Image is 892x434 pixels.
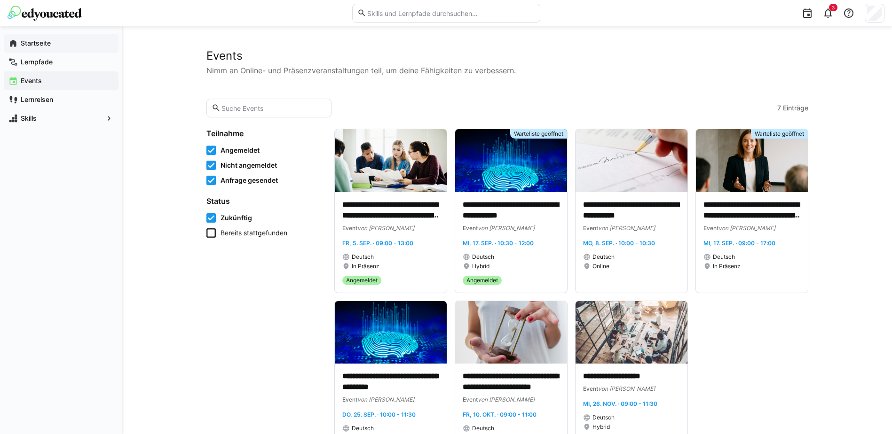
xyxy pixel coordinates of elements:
span: Mi, 17. Sep. · 10:30 - 12:00 [463,240,534,247]
span: Mo, 8. Sep. · 10:00 - 10:30 [583,240,655,247]
p: Nimm an Online- und Präsenzveranstaltungen teil, um deine Fähigkeiten zu verbessern. [206,65,808,76]
h4: Status [206,196,323,206]
input: Suche Events [221,104,326,112]
span: von [PERSON_NAME] [357,225,414,232]
span: von [PERSON_NAME] [478,225,535,232]
img: image [335,301,447,364]
span: von [PERSON_NAME] [598,225,655,232]
span: Deutsch [472,425,494,432]
span: Deutsch [592,414,615,421]
span: Event [342,396,357,403]
span: Warteliste geöffnet [755,130,804,138]
img: image [455,129,567,192]
span: von [PERSON_NAME] [478,396,535,403]
span: Anfrage gesendet [221,176,278,185]
span: Do, 25. Sep. · 10:00 - 11:30 [342,411,416,418]
span: Zukünftig [221,213,252,223]
span: Nicht angemeldet [221,161,277,170]
span: Fr, 10. Okt. · 09:00 - 11:00 [463,411,537,418]
span: von [PERSON_NAME] [357,396,414,403]
span: Hybrid [472,263,489,270]
span: Hybrid [592,423,610,431]
span: Einträge [783,103,808,113]
span: Bereits stattgefunden [221,228,287,238]
img: image [576,129,687,192]
span: Mi, 26. Nov. · 09:00 - 11:30 [583,400,657,407]
span: Deutsch [352,253,374,261]
span: Mi, 17. Sep. · 09:00 - 17:00 [703,240,775,247]
span: von [PERSON_NAME] [718,225,775,232]
span: In Präsenz [713,263,741,270]
span: Deutsch [592,253,615,261]
img: image [455,301,567,364]
span: von [PERSON_NAME] [598,385,655,392]
span: Deutsch [472,253,494,261]
h2: Events [206,49,808,63]
span: Angemeldet [221,146,260,155]
span: Angemeldet [346,277,378,284]
span: Warteliste geöffnet [514,130,563,138]
img: image [696,129,808,192]
span: Event [342,225,357,232]
span: Angemeldet [466,277,498,284]
span: Event [463,225,478,232]
span: Event [583,385,598,392]
input: Skills und Lernpfade durchsuchen… [366,9,535,17]
h4: Teilnahme [206,129,323,138]
span: Deutsch [352,425,374,432]
span: In Präsenz [352,263,379,270]
span: 7 [777,103,781,113]
img: image [335,129,447,192]
span: Event [583,225,598,232]
span: 3 [832,5,835,10]
span: Fr, 5. Sep. · 09:00 - 13:00 [342,240,413,247]
span: Deutsch [713,253,735,261]
span: Event [463,396,478,403]
span: Event [703,225,718,232]
img: image [576,301,687,364]
span: Online [592,263,609,270]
